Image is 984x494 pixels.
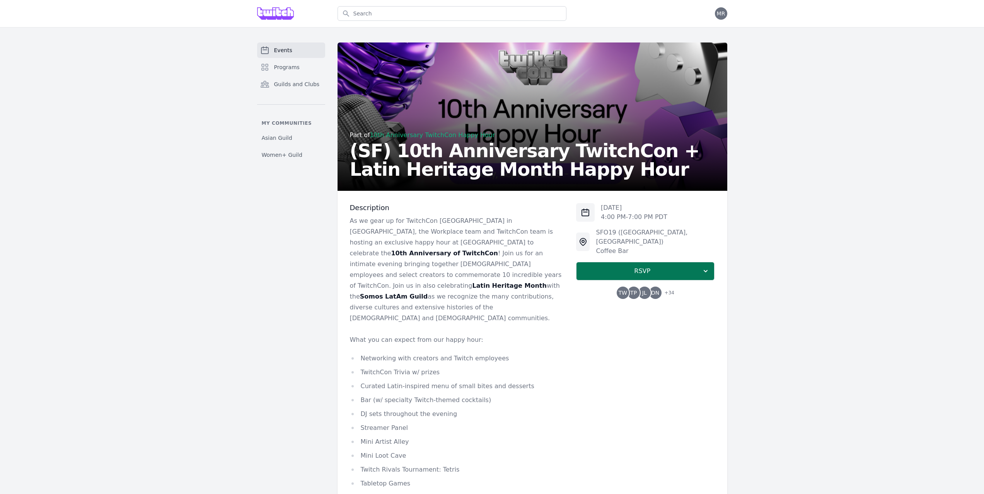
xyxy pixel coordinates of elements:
[360,293,428,300] strong: Somos LatAm Guild
[472,282,547,289] strong: Latin Heritage Month
[350,395,564,406] li: Bar (w/ specialty Twitch-themed cocktails)
[274,80,320,88] span: Guilds and Clubs
[391,250,498,257] strong: 10th Anniversary of TwitchCon
[350,478,564,489] li: Tabletop Games
[274,46,292,54] span: Events
[257,120,325,126] p: My communities
[601,203,667,212] p: [DATE]
[350,464,564,475] li: Twitch Rivals Tournament: Tetris
[642,290,647,295] span: JL
[715,7,727,20] button: MR
[350,216,564,324] p: As we gear up for TwitchCon [GEOGRAPHIC_DATA] in [GEOGRAPHIC_DATA], the Workplace team and Twitch...
[370,131,495,139] a: 10th Anniversary TwitchCon Happy Hour
[257,131,325,145] a: Asian Guild
[350,409,564,419] li: DJ sets throughout the evening
[350,367,564,378] li: TwitchCon Trivia w/ prizes
[350,203,564,212] h3: Description
[274,63,300,71] span: Programs
[257,59,325,75] a: Programs
[257,42,325,58] a: Events
[596,246,715,256] div: Coffee Bar
[350,381,564,392] li: Curated Latin-inspired menu of small bites and desserts
[350,353,564,364] li: Networking with creators and Twitch employees
[630,290,637,295] span: TP
[262,151,302,159] span: Women+ Guild
[350,131,715,140] div: Part of
[350,436,564,447] li: Mini Artist Alley
[717,11,725,16] span: MR
[257,76,325,92] a: Guilds and Clubs
[257,42,325,162] nav: Sidebar
[660,288,674,299] span: + 34
[338,6,566,21] input: Search
[350,423,564,433] li: Streamer Panel
[257,148,325,162] a: Women+ Guild
[350,141,715,178] h2: (SF) 10th Anniversary TwitchCon + Latin Heritage Month Happy Hour
[576,262,715,280] button: RSVP
[596,228,715,246] div: SFO19 ([GEOGRAPHIC_DATA], [GEOGRAPHIC_DATA])
[257,7,294,20] img: Grove
[651,290,659,295] span: DN
[601,212,667,222] p: 4:00 PM - 7:00 PM PDT
[583,267,702,276] span: RSVP
[350,334,564,345] p: What you can expect from our happy hour:
[350,450,564,461] li: Mini Loot Cave
[618,290,627,295] span: TW
[262,134,292,142] span: Asian Guild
